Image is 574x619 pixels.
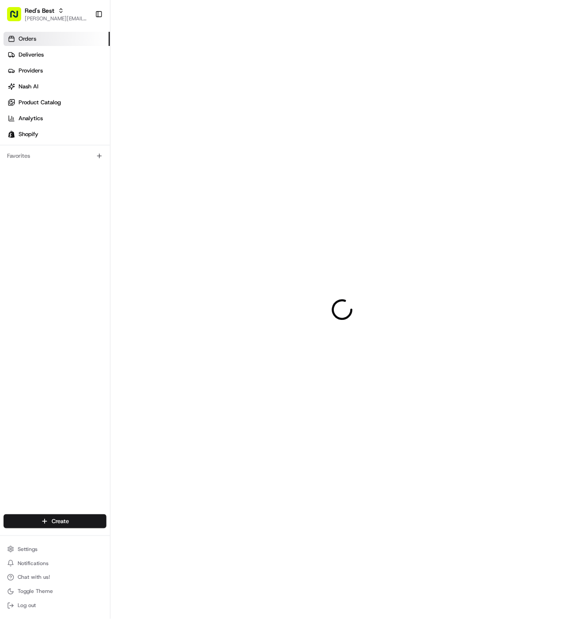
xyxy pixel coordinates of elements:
[8,131,15,138] img: Shopify logo
[4,127,110,141] a: Shopify
[4,149,106,163] div: Favorites
[5,194,71,210] a: 📗Knowledge Base
[40,85,145,94] div: Start new chat
[4,111,110,125] a: Analytics
[52,517,69,525] span: Create
[18,198,68,207] span: Knowledge Base
[71,194,145,210] a: 💻API Documentation
[18,546,38,553] span: Settings
[19,130,38,138] span: Shopify
[19,67,43,75] span: Providers
[9,153,23,167] img: Gabrielle LeFevre
[27,161,72,168] span: [PERSON_NAME]
[4,571,106,584] button: Chat with us!
[4,585,106,598] button: Toggle Theme
[4,80,110,94] a: Nash AI
[88,220,107,226] span: Pylon
[150,87,161,98] button: Start new chat
[73,161,76,168] span: •
[25,15,88,22] button: [PERSON_NAME][EMAIL_ADDRESS][DOMAIN_NAME]
[4,600,106,612] button: Log out
[9,36,161,50] p: Welcome 👋
[83,198,142,207] span: API Documentation
[4,95,110,110] a: Product Catalog
[9,115,59,122] div: Past conversations
[4,64,110,78] a: Providers
[9,129,23,146] img: Wisdom Oko
[18,574,50,581] span: Chat with us!
[19,85,34,101] img: 8571987876998_91fb9ceb93ad5c398215_72.jpg
[96,137,99,144] span: •
[9,9,26,27] img: Nash
[4,4,91,25] button: Red's Best[PERSON_NAME][EMAIL_ADDRESS][DOMAIN_NAME]
[19,51,44,59] span: Deliveries
[4,48,110,62] a: Deliveries
[4,557,106,570] button: Notifications
[19,99,61,106] span: Product Catalog
[9,85,25,101] img: 1736555255976-a54dd68f-1ca7-489b-9aae-adbdc363a1c4
[23,57,146,67] input: Clear
[27,137,94,144] span: Wisdom [PERSON_NAME]
[18,560,49,567] span: Notifications
[101,137,119,144] span: [DATE]
[25,6,54,15] button: Red's Best
[4,514,106,528] button: Create
[18,588,53,595] span: Toggle Theme
[19,35,36,43] span: Orders
[19,83,38,91] span: Nash AI
[19,114,43,122] span: Analytics
[18,138,25,145] img: 1736555255976-a54dd68f-1ca7-489b-9aae-adbdc363a1c4
[75,199,82,206] div: 💻
[9,199,16,206] div: 📗
[4,543,106,555] button: Settings
[4,32,110,46] a: Orders
[18,602,36,609] span: Log out
[40,94,121,101] div: We're available if you need us!
[62,219,107,226] a: Powered byPylon
[137,114,161,124] button: See all
[78,161,96,168] span: [DATE]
